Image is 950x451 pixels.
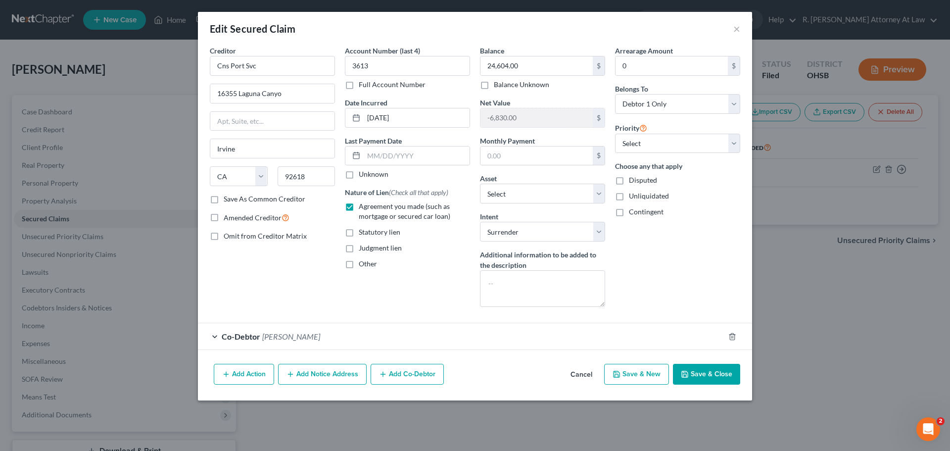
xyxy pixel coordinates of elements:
[278,166,335,186] input: Enter zip...
[480,174,497,183] span: Asset
[359,259,377,268] span: Other
[345,46,420,56] label: Account Number (last 4)
[480,136,535,146] label: Monthly Payment
[593,147,605,165] div: $
[563,365,600,385] button: Cancel
[629,207,664,216] span: Contingent
[345,56,470,76] input: XXXX
[733,23,740,35] button: ×
[673,364,740,385] button: Save & Close
[364,147,470,165] input: MM/DD/YYYY
[615,122,647,134] label: Priority
[224,194,305,204] label: Save As Common Creditor
[359,228,400,236] span: Statutory lien
[480,56,593,75] input: 0.00
[494,80,549,90] label: Balance Unknown
[629,176,657,184] span: Disputed
[937,417,945,425] span: 2
[364,108,470,127] input: MM/DD/YYYY
[480,98,510,108] label: Net Value
[214,364,274,385] button: Add Action
[604,364,669,385] button: Save & New
[615,46,673,56] label: Arrearage Amount
[371,364,444,385] button: Add Co-Debtor
[345,98,387,108] label: Date Incurred
[210,139,334,158] input: Enter city...
[359,169,388,179] label: Unknown
[389,188,448,197] span: (Check all that apply)
[593,108,605,127] div: $
[480,250,605,270] label: Additional information to be added to the description
[359,80,426,90] label: Full Account Number
[345,187,448,198] label: Nature of Lien
[224,232,307,240] span: Omit from Creditor Matrix
[210,56,335,76] input: Search creditor by name...
[262,332,320,341] span: [PERSON_NAME]
[616,56,728,75] input: 0.00
[480,46,504,56] label: Balance
[480,147,593,165] input: 0.00
[210,112,334,131] input: Apt, Suite, etc...
[615,161,740,171] label: Choose any that apply
[629,192,669,200] span: Unliquidated
[728,56,740,75] div: $
[480,108,593,127] input: 0.00
[210,47,236,55] span: Creditor
[222,332,260,341] span: Co-Debtor
[359,202,450,220] span: Agreement you made (such as mortgage or secured car loan)
[278,364,367,385] button: Add Notice Address
[224,213,282,222] span: Amended Creditor
[916,417,940,441] iframe: Intercom live chat
[480,211,498,222] label: Intent
[593,56,605,75] div: $
[210,84,334,103] input: Enter address...
[359,244,402,252] span: Judgment lien
[345,136,402,146] label: Last Payment Date
[615,85,648,93] span: Belongs To
[210,22,295,36] div: Edit Secured Claim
